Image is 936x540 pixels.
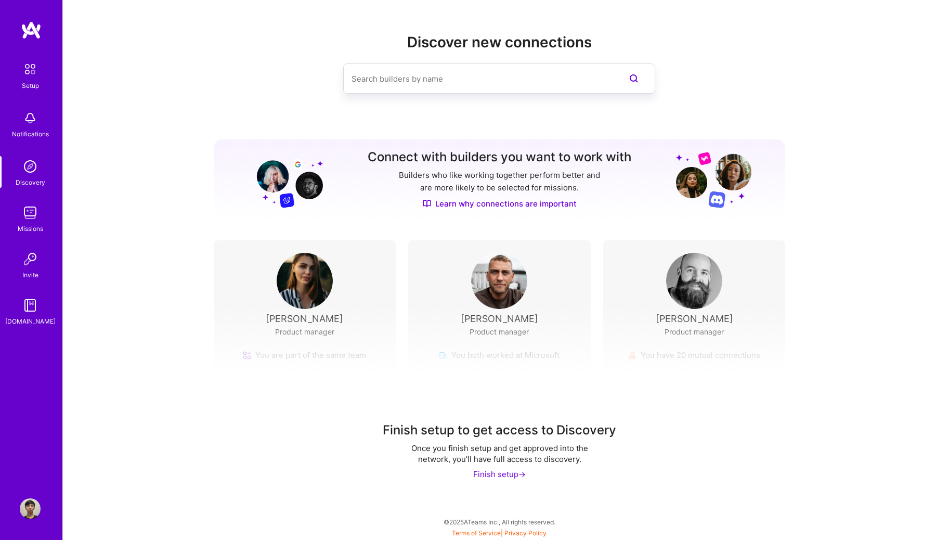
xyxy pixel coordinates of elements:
img: User Avatar [666,253,722,309]
input: Search builders by name [352,66,605,92]
img: Discover [423,199,431,208]
a: User Avatar [17,498,43,519]
h3: Connect with builders you want to work with [368,150,631,165]
div: Notifications [12,128,49,139]
div: [DOMAIN_NAME] [5,316,56,327]
img: User Avatar [20,498,41,519]
img: User Avatar [277,253,333,309]
div: Missions [18,223,43,234]
a: Terms of Service [452,529,501,537]
img: bell [20,108,41,128]
div: Discovery [16,177,45,188]
i: icon SearchPurple [628,72,640,85]
img: Grow your network [676,151,751,208]
img: teamwork [20,202,41,223]
p: Builders who like working together perform better and are more likely to be selected for missions. [397,169,602,194]
img: setup [19,58,41,80]
div: Finish setup to get access to Discovery [383,422,616,439]
img: guide book [20,295,41,316]
a: Privacy Policy [504,529,547,537]
div: © 2025 ATeams Inc., All rights reserved. [62,509,936,535]
img: Grow your network [248,151,323,208]
div: Setup [22,80,39,91]
img: logo [21,21,42,40]
h2: Discover new connections [214,34,786,51]
span: | [452,529,547,537]
div: Finish setup -> [473,469,526,480]
img: Invite [20,249,41,269]
img: discovery [20,156,41,177]
div: Once you finish setup and get approved into the network, you'll have full access to discovery. [396,443,604,465]
a: Learn why connections are important [423,198,577,209]
img: User Avatar [471,253,527,309]
div: Invite [22,269,38,280]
